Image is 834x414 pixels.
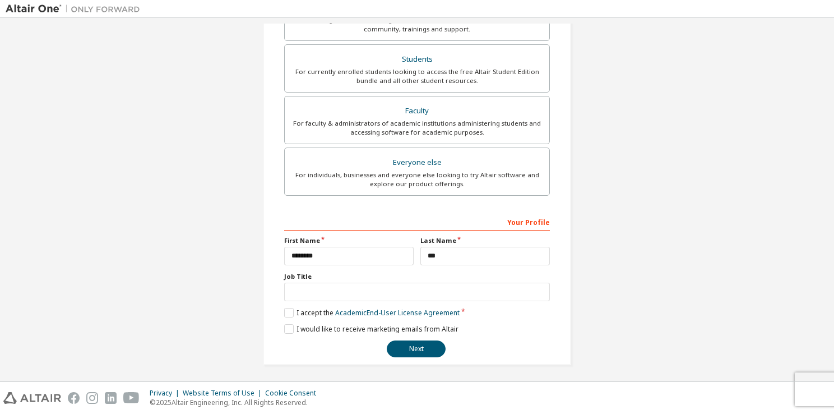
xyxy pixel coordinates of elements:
div: For faculty & administrators of academic institutions administering students and accessing softwa... [291,119,543,137]
div: For individuals, businesses and everyone else looking to try Altair software and explore our prod... [291,171,543,188]
a: Academic End-User License Agreement [335,308,460,318]
label: Last Name [420,236,550,245]
div: Your Profile [284,213,550,231]
div: For existing customers looking to access software downloads, HPC resources, community, trainings ... [291,16,543,34]
img: instagram.svg [86,392,98,404]
label: Job Title [284,272,550,281]
div: Everyone else [291,155,543,171]
label: First Name [284,236,414,245]
img: Altair One [6,3,146,15]
img: facebook.svg [68,392,80,404]
div: Faculty [291,103,543,119]
img: altair_logo.svg [3,392,61,404]
p: © 2025 Altair Engineering, Inc. All Rights Reserved. [150,398,323,407]
label: I accept the [284,308,460,318]
label: I would like to receive marketing emails from Altair [284,324,458,334]
div: Website Terms of Use [183,389,265,398]
div: For currently enrolled students looking to access the free Altair Student Edition bundle and all ... [291,67,543,85]
img: youtube.svg [123,392,140,404]
button: Next [387,341,446,357]
div: Privacy [150,389,183,398]
img: linkedin.svg [105,392,117,404]
div: Students [291,52,543,67]
div: Cookie Consent [265,389,323,398]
